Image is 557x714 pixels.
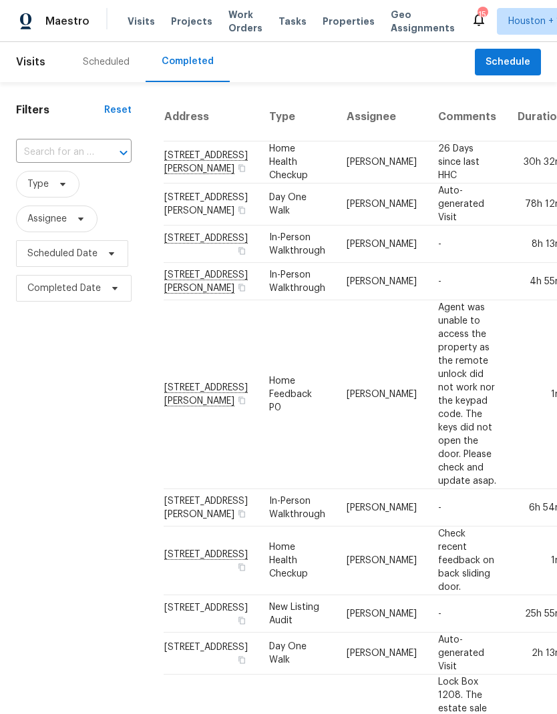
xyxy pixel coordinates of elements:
td: [STREET_ADDRESS][PERSON_NAME] [164,489,258,526]
button: Copy Address [236,654,248,666]
button: Copy Address [236,394,248,406]
td: 26 Days since last HHC [427,141,507,184]
td: New Listing Audit [258,595,336,633]
td: - [427,595,507,633]
td: Home Health Checkup [258,526,336,595]
td: - [427,263,507,300]
td: [STREET_ADDRESS] [164,633,258,675]
td: [PERSON_NAME] [336,595,427,633]
td: [PERSON_NAME] [336,184,427,226]
span: Maestro [45,15,89,28]
td: In-Person Walkthrough [258,226,336,263]
span: Projects [171,15,212,28]
span: Completed Date [27,282,101,295]
td: Check recent feedback on back sliding door. [427,526,507,595]
th: Type [258,93,336,141]
button: Copy Address [236,561,248,573]
td: [STREET_ADDRESS] [164,595,258,633]
div: Reset [104,103,132,117]
div: 15 [478,8,487,21]
button: Open [114,143,133,162]
span: Assignee [27,212,67,226]
td: [PERSON_NAME] [336,226,427,263]
button: Copy Address [236,204,248,216]
td: Home Feedback P0 [258,300,336,489]
td: [PERSON_NAME] [336,263,427,300]
th: Assignee [336,93,427,141]
th: Address [164,93,258,141]
td: Day One Walk [258,633,336,675]
td: [PERSON_NAME] [336,526,427,595]
button: Copy Address [236,282,248,294]
td: [PERSON_NAME] [336,633,427,675]
input: Search for an address... [16,142,94,163]
span: Visits [128,15,155,28]
span: Type [27,177,49,191]
button: Copy Address [236,615,248,627]
span: Work Orders [228,8,262,35]
div: Scheduled [83,55,130,69]
span: Properties [323,15,375,28]
button: Copy Address [236,162,248,174]
td: [PERSON_NAME] [336,141,427,184]
td: [PERSON_NAME] [336,489,427,526]
td: Home Health Checkup [258,141,336,184]
td: Day One Walk [258,184,336,226]
td: In-Person Walkthrough [258,489,336,526]
span: Tasks [278,17,307,26]
td: [PERSON_NAME] [336,300,427,489]
button: Copy Address [236,245,248,257]
span: Schedule [486,54,530,71]
td: - [427,226,507,263]
th: Comments [427,93,507,141]
button: Copy Address [236,508,248,520]
h1: Filters [16,103,104,117]
td: - [427,489,507,526]
div: Completed [162,55,214,68]
td: Auto-generated Visit [427,184,507,226]
button: Schedule [475,49,541,76]
td: Auto-generated Visit [427,633,507,675]
span: Geo Assignments [391,8,455,35]
td: [STREET_ADDRESS][PERSON_NAME] [164,184,258,226]
span: Scheduled Date [27,247,98,260]
td: Agent was unable to access the property as the remote unlock did not work nor the keypad code. Th... [427,300,507,489]
span: Visits [16,47,45,77]
td: In-Person Walkthrough [258,263,336,300]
